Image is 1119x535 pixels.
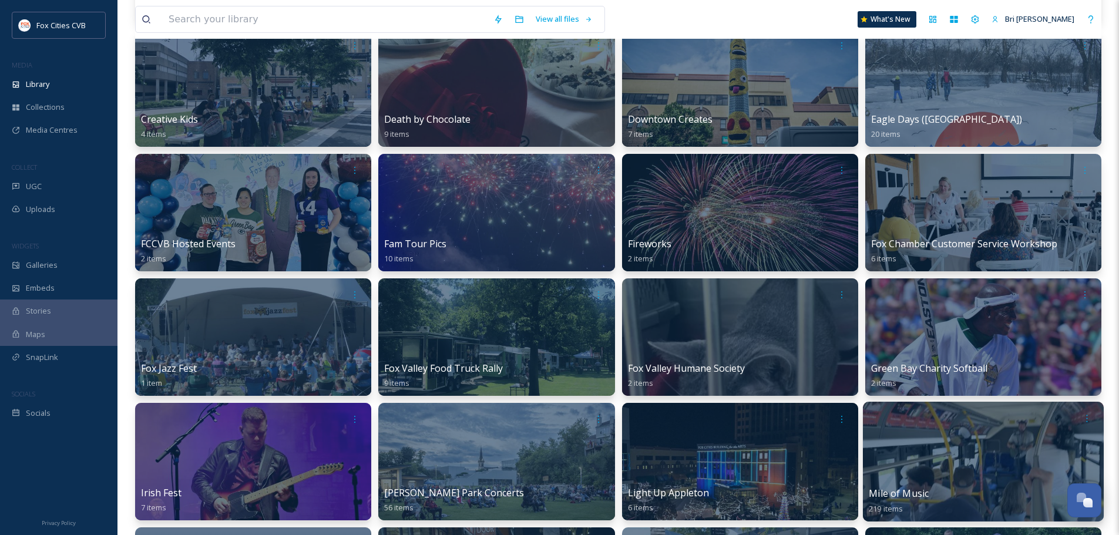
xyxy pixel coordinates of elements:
a: Fam Tour Pics10 items [384,238,446,264]
span: Light Up Appleton [628,486,709,499]
span: 6 items [628,502,653,513]
span: Eagle Days ([GEOGRAPHIC_DATA]) [871,113,1022,126]
span: Creative Kids [141,113,198,126]
span: 1 item [141,378,162,388]
span: Collections [26,102,65,113]
a: Fox Valley Food Truck Rally9 items [384,363,503,388]
span: Maps [26,329,45,340]
a: Green Bay Charity Softball2 items [871,363,987,388]
a: Fox Jazz Fest1 item [141,363,197,388]
span: Socials [26,408,51,419]
span: Fox Jazz Fest [141,362,197,375]
span: [PERSON_NAME] Park Concerts [384,486,524,499]
a: Irish Fest7 items [141,487,182,513]
span: Fox Valley Food Truck Rally [384,362,503,375]
span: Fox Cities CVB [36,20,86,31]
span: 7 items [141,502,166,513]
span: 4 items [141,129,166,139]
span: Privacy Policy [42,519,76,527]
span: 219 items [869,503,903,513]
a: FCCVB Hosted Events2 items [141,238,236,264]
a: Eagle Days ([GEOGRAPHIC_DATA])20 items [871,114,1022,139]
a: Fox Valley Humane Society2 items [628,363,745,388]
span: 7 items [628,129,653,139]
span: Irish Fest [141,486,182,499]
span: Fox Valley Humane Society [628,362,745,375]
span: Galleries [26,260,58,271]
span: 6 items [871,253,896,264]
a: Downtown Creates7 items [628,114,713,139]
span: 2 items [871,378,896,388]
span: Media Centres [26,125,78,136]
a: Bri [PERSON_NAME] [986,8,1080,31]
span: SnapLink [26,352,58,363]
span: Bri [PERSON_NAME] [1005,14,1074,24]
span: Death by Chocolate [384,113,471,126]
span: 20 items [871,129,900,139]
span: SOCIALS [12,389,35,398]
span: Stories [26,305,51,317]
button: Open Chat [1067,483,1101,517]
span: 9 items [384,129,409,139]
img: images.png [19,19,31,31]
a: Fireworks2 items [628,238,671,264]
a: Light Up Appleton6 items [628,487,709,513]
span: 10 items [384,253,414,264]
span: FCCVB Hosted Events [141,237,236,250]
input: Search your library [163,6,488,32]
span: Mile of Music [869,487,929,500]
span: UGC [26,181,42,192]
span: MEDIA [12,60,32,69]
a: Death by Chocolate9 items [384,114,471,139]
span: Green Bay Charity Softball [871,362,987,375]
span: 2 items [628,378,653,388]
span: Fireworks [628,237,671,250]
span: 2 items [628,253,653,264]
a: Creative Kids4 items [141,114,198,139]
span: Downtown Creates [628,113,713,126]
a: Privacy Policy [42,515,76,529]
span: 9 items [384,378,409,388]
span: 56 items [384,502,414,513]
span: Library [26,79,49,90]
a: [PERSON_NAME] Park Concerts56 items [384,487,524,513]
span: 2 items [141,253,166,264]
a: What's New [858,11,916,28]
span: Fam Tour Pics [384,237,446,250]
span: Uploads [26,204,55,215]
a: Mile of Music219 items [869,488,929,514]
span: WIDGETS [12,241,39,250]
a: Fox Chamber Customer Service Workshop6 items [871,238,1057,264]
span: COLLECT [12,163,37,171]
span: Embeds [26,282,55,294]
a: View all files [530,8,599,31]
span: Fox Chamber Customer Service Workshop [871,237,1057,250]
